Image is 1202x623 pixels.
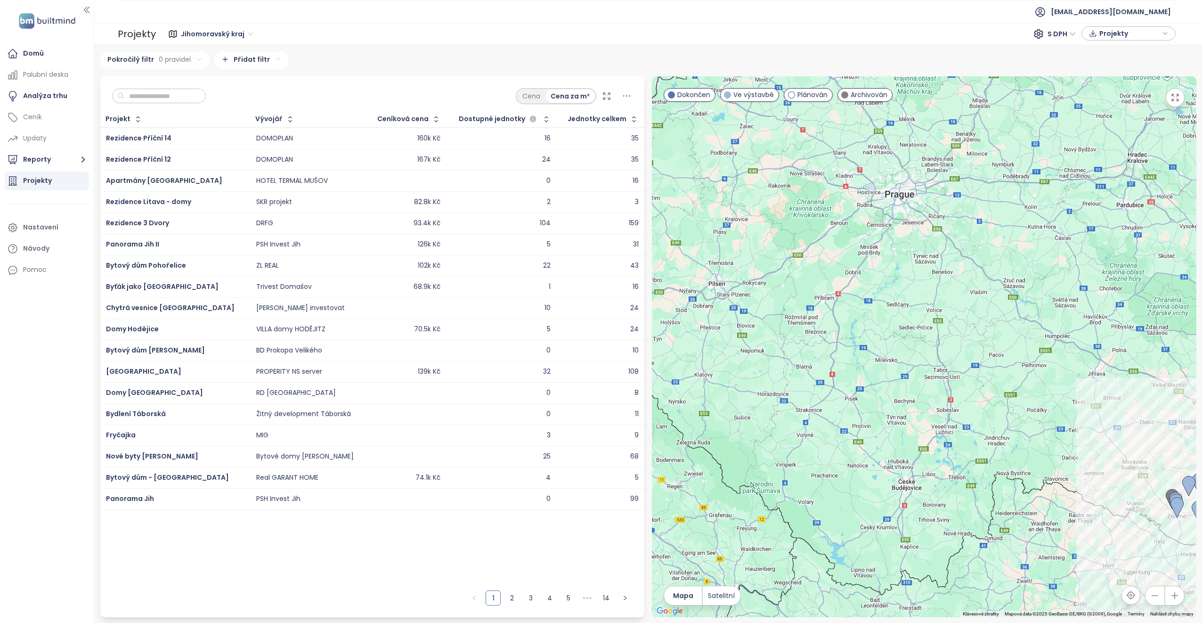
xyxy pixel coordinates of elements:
span: [GEOGRAPHIC_DATA] [106,367,181,376]
li: 14 [599,590,614,606]
font: Přidat filtr [234,54,270,65]
a: Otevřít tuto oblast v Mapách Google (otevře se nové okno) [654,605,685,617]
div: 2 [547,198,551,206]
a: Nastavení [5,218,89,237]
div: Pomoc [23,264,47,276]
div: Projekty [23,175,52,187]
div: 5 [547,240,551,249]
div: 5 [547,325,551,334]
div: 159 [629,219,639,228]
div: 104 [540,219,551,228]
div: Vývojář [255,116,283,122]
div: 102k Kč [418,262,440,270]
a: Panorama Jih [106,494,154,503]
div: Dostupné jednotky [459,114,539,125]
a: Byťák jako [GEOGRAPHIC_DATA] [106,282,219,291]
div: 82.8k Kč [414,198,440,206]
a: Projekty [5,172,89,190]
div: Projekt [106,116,130,122]
div: 16 [633,283,639,291]
div: Trivest Domašov [256,283,312,291]
button: Vlevo [467,590,482,606]
a: Podmínky (otevře se na nové kartě) [1128,611,1145,616]
div: 0 [546,410,551,418]
div: Cena [517,90,545,103]
button: Reporty [5,150,89,169]
span: Archivován [851,90,887,100]
span: Fryčajka [106,430,136,440]
div: 35 [631,156,639,164]
font: Updaty [23,132,47,144]
span: Domy [GEOGRAPHIC_DATA] [106,388,203,397]
div: Bytové domy [PERSON_NAME] [256,452,354,461]
div: 4 [546,474,551,482]
a: Bytový dům [PERSON_NAME] [106,345,205,355]
span: Dokončen [677,90,710,100]
li: Následujících 5 stran [580,590,595,606]
a: Bydlení Táborská [106,409,166,418]
li: Následující strana [617,590,633,606]
span: Rezidence Příční 14 [106,133,171,143]
div: Domů [23,48,44,59]
div: 74.1k Kč [415,474,440,482]
div: SKR projekt [256,198,292,206]
div: VILLA domy HODĚJITZ [256,325,325,334]
a: 14 [599,591,613,605]
div: 24 [630,304,639,312]
li: 3 [523,590,538,606]
div: 0 [546,346,551,355]
span: Vpravo [622,595,628,601]
a: Domů [5,44,89,63]
span: Mapa [673,590,693,601]
a: 5 [561,591,576,605]
span: Dostupné jednotky [459,116,525,122]
div: Real GARANT HOME [256,474,318,482]
div: 93.4k Kč [414,219,440,228]
div: 24 [542,156,551,164]
a: Rezidence 3 Dvory [106,218,169,228]
a: Palubní deska [5,66,89,84]
div: 16 [544,134,551,143]
div: MIG [256,431,268,440]
a: 4 [543,591,557,605]
div: 10 [633,346,639,355]
div: 9 [634,431,639,440]
div: Jednotky celkem [568,116,626,122]
a: Chytrá vesnice [GEOGRAPHIC_DATA] [106,303,235,312]
div: 32 [543,368,551,376]
a: Domy Hodějice [106,324,159,334]
div: 0 [546,177,551,185]
div: 43 [630,262,639,270]
span: Rezidence Příční 12 [106,155,171,164]
button: Satelitní [703,586,740,605]
button: Mapa [664,586,702,605]
div: 70.5k Kč [414,325,440,334]
div: 11 [635,410,639,418]
a: Analýza trhu [5,87,89,106]
div: knoflík [1087,26,1170,41]
li: 5 [561,590,576,606]
li: 2 [504,590,520,606]
div: Cena za m² [545,90,595,103]
div: 24 [630,325,639,334]
span: Panorama Jih II [106,239,159,249]
a: Nové byty [PERSON_NAME] [106,451,198,461]
div: 160k Kč [417,134,440,143]
div: Žitný development Táborská [256,410,351,418]
div: DOMOPLAN [256,156,293,164]
div: 68.9k Kč [414,283,440,291]
div: Nastavení [23,221,58,233]
a: Bytový dům - [GEOGRAPHIC_DATA] [106,473,229,482]
div: BD Prokopa Velikého [256,346,322,355]
a: Bytový dům Pohořelice [106,261,186,270]
div: 8 [634,389,639,397]
span: 0 pravidel [159,54,191,65]
span: Plánován [797,90,828,100]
